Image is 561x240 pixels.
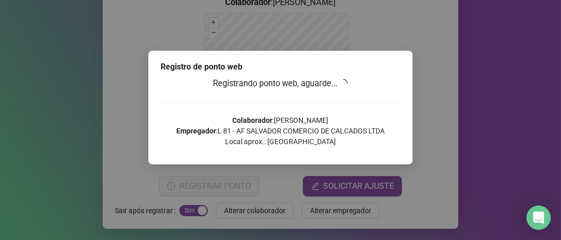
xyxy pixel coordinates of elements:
strong: Colaborador [233,116,273,124]
div: Open Intercom Messenger [526,205,551,230]
p: : [PERSON_NAME] : L 81 - AF SALVADOR COMERCIO DE CALCADOS LTDA Local aprox.: [GEOGRAPHIC_DATA] [161,115,400,147]
div: Registro de ponto web [161,61,400,73]
h3: Registrando ponto web, aguarde... [161,77,400,90]
strong: Empregador [176,127,216,135]
span: loading [339,78,349,88]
